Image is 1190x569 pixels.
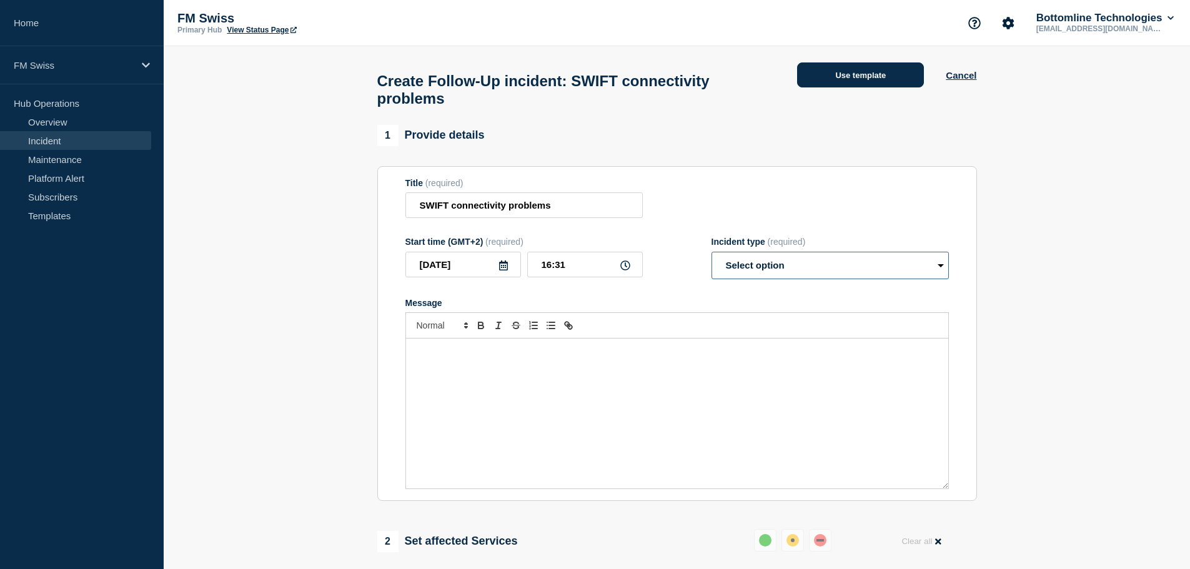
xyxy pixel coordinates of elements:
[814,534,826,547] div: down
[768,237,806,247] span: (required)
[759,534,771,547] div: up
[377,531,518,552] div: Set affected Services
[560,318,577,333] button: Toggle link
[507,318,525,333] button: Toggle strikethrough text
[754,529,776,552] button: up
[425,178,464,188] span: (required)
[405,192,643,218] input: Title
[377,531,399,552] span: 2
[894,529,948,553] button: Clear all
[527,252,643,277] input: HH:MM
[405,178,643,188] div: Title
[525,318,542,333] button: Toggle ordered list
[797,62,924,87] button: Use template
[14,60,134,71] p: FM Swiss
[406,339,948,488] div: Message
[377,125,485,146] div: Provide details
[490,318,507,333] button: Toggle italic text
[472,318,490,333] button: Toggle bold text
[227,26,296,34] a: View Status Page
[809,529,831,552] button: down
[377,125,399,146] span: 1
[961,10,988,36] button: Support
[712,237,949,247] div: Incident type
[946,70,976,81] button: Cancel
[1034,12,1176,24] button: Bottomline Technologies
[712,252,949,279] select: Incident type
[177,11,427,26] p: FM Swiss
[411,318,472,333] span: Font size
[405,237,643,247] div: Start time (GMT+2)
[781,529,804,552] button: affected
[177,26,222,34] p: Primary Hub
[542,318,560,333] button: Toggle bulleted list
[995,10,1021,36] button: Account settings
[405,252,521,277] input: YYYY-MM-DD
[1034,24,1164,33] p: [EMAIL_ADDRESS][DOMAIN_NAME]
[786,534,799,547] div: affected
[485,237,523,247] span: (required)
[405,298,949,308] div: Message
[377,72,776,107] h1: Create Follow-Up incident: SWIFT connectivity problems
